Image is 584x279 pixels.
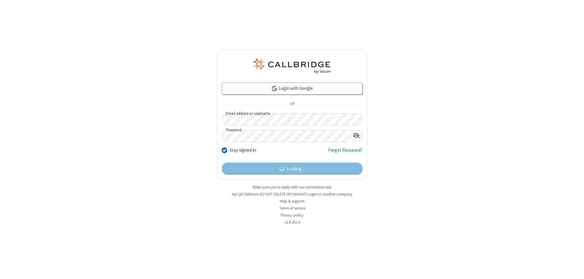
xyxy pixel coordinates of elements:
label: Stay signed in [230,147,256,154]
img: QA Selenium DO NOT DELETE OR CHANGE [252,59,332,73]
button: Login to another company [308,191,352,197]
a: Privacy policy [281,213,304,218]
img: google-icon.png [271,85,278,92]
span: OR [287,100,297,108]
div: Show password [350,130,362,141]
a: Forgot Password? [328,147,363,158]
a: Make sure you're ready with our connection test [253,185,331,190]
a: Login with Google [222,83,363,95]
a: Terms of service [279,206,305,211]
span: Loading... [287,165,304,172]
li: v2.6.351.4 [217,219,367,225]
button: Loading... [222,163,363,175]
a: Help & support [280,199,304,204]
input: Password [222,130,350,142]
input: Email address or username [222,113,363,125]
li: Not QA Selenium DO NOT DELETE OR CHANGE? [217,191,367,197]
